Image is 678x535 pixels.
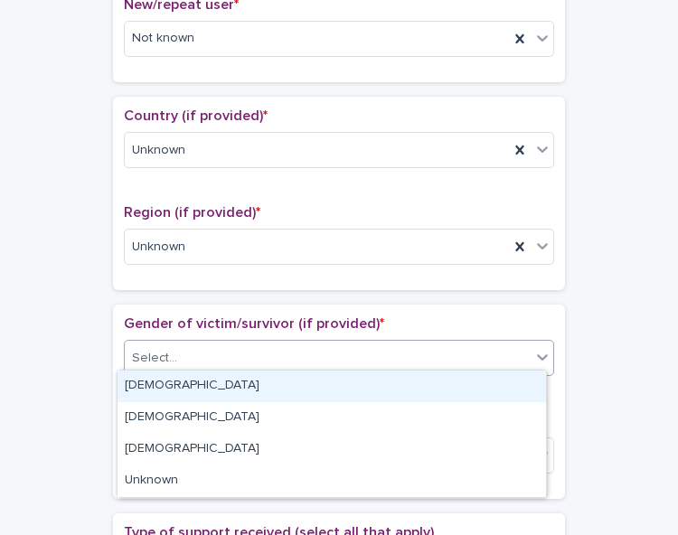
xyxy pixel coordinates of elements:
span: Unknown [132,141,185,160]
span: Country (if provided) [124,108,268,123]
div: Female [118,371,546,402]
div: Male [118,402,546,434]
div: Select... [132,349,177,368]
span: Gender of victim/survivor (if provided) [124,316,384,331]
span: Not known [132,29,194,48]
span: Unknown [132,238,185,257]
div: Non-binary [118,434,546,465]
span: Region (if provided) [124,205,260,220]
div: Unknown [118,465,546,497]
